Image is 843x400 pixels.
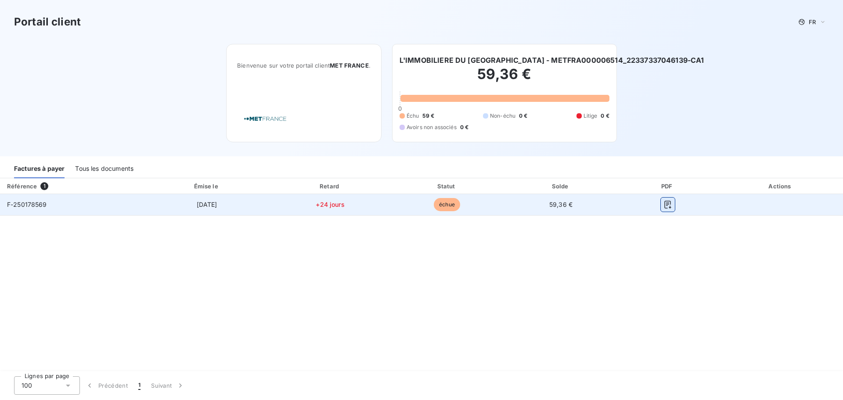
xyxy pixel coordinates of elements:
span: 0 [398,105,402,112]
img: Company logo [237,106,293,131]
button: Précédent [80,376,133,395]
span: 59,36 € [549,201,573,208]
div: Factures à payer [14,160,65,178]
span: [DATE] [197,201,217,208]
div: Tous les documents [75,160,133,178]
h6: L'IMMOBILIERE DU [GEOGRAPHIC_DATA] - METFRA000006514_22337337046139-CA1 [400,55,704,65]
span: 1 [138,381,140,390]
div: Référence [7,183,37,190]
div: Émise le [144,182,270,191]
h2: 59,36 € [400,65,609,92]
span: 0 € [601,112,609,120]
span: FR [809,18,816,25]
span: +24 jours [316,201,344,208]
span: 0 € [460,123,468,131]
span: Litige [584,112,598,120]
span: 0 € [519,112,527,120]
div: PDF [619,182,717,191]
span: 1 [40,182,48,190]
span: Non-échu [490,112,515,120]
div: Solde [506,182,615,191]
span: 100 [22,381,32,390]
span: F-250178569 [7,201,47,208]
button: 1 [133,376,146,395]
div: Statut [391,182,503,191]
span: Bienvenue sur votre portail client . [237,62,371,69]
span: Échu [407,112,419,120]
div: Actions [720,182,841,191]
h3: Portail client [14,14,81,30]
span: MET FRANCE [330,62,369,69]
span: échue [434,198,460,211]
button: Suivant [146,376,190,395]
span: 59 € [422,112,434,120]
div: Retard [273,182,388,191]
span: Avoirs non associés [407,123,457,131]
